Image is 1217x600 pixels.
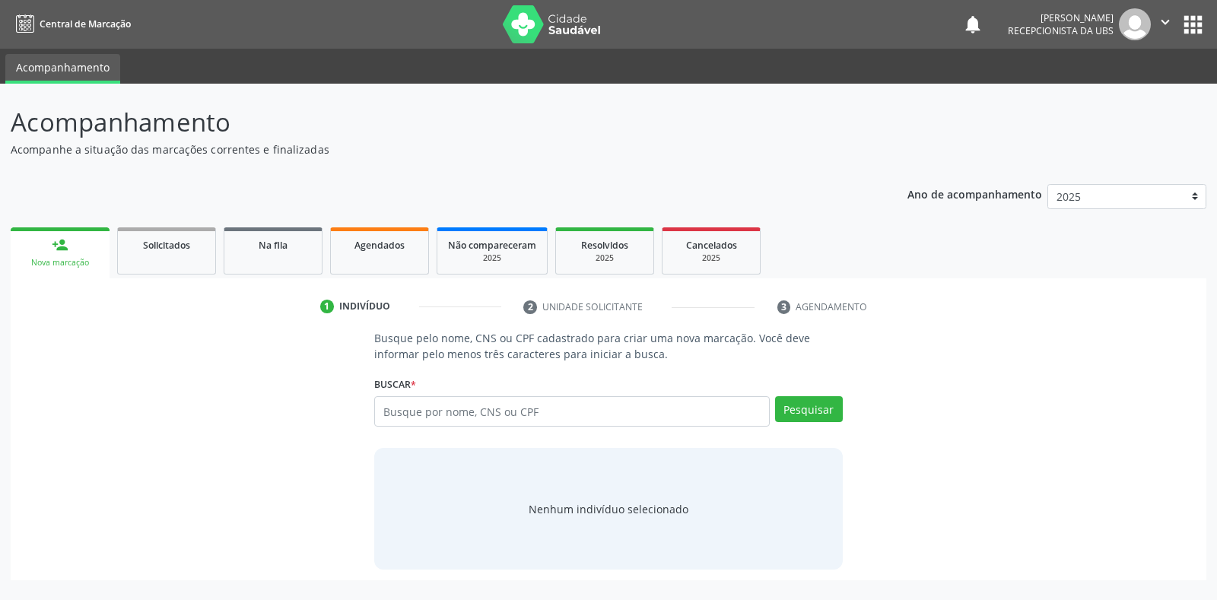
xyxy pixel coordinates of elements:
[5,54,120,84] a: Acompanhamento
[374,330,842,362] p: Busque pelo nome, CNS ou CPF cadastrado para criar uma nova marcação. Você deve informar pelo men...
[52,237,68,253] div: person_add
[21,257,99,268] div: Nova marcação
[354,239,405,252] span: Agendados
[11,11,131,37] a: Central de Marcação
[374,396,769,427] input: Busque por nome, CNS ou CPF
[529,501,688,517] div: Nenhum indivíduo selecionado
[448,239,536,252] span: Não compareceram
[259,239,288,252] span: Na fila
[1008,24,1114,37] span: Recepcionista da UBS
[673,252,749,264] div: 2025
[775,396,843,422] button: Pesquisar
[962,14,983,35] button: notifications
[1119,8,1151,40] img: img
[339,300,390,313] div: Indivíduo
[374,373,416,396] label: Buscar
[11,103,847,141] p: Acompanhamento
[567,252,643,264] div: 2025
[907,184,1042,203] p: Ano de acompanhamento
[1180,11,1206,38] button: apps
[686,239,737,252] span: Cancelados
[143,239,190,252] span: Solicitados
[1151,8,1180,40] button: 
[320,300,334,313] div: 1
[1008,11,1114,24] div: [PERSON_NAME]
[1157,14,1174,30] i: 
[448,252,536,264] div: 2025
[11,141,847,157] p: Acompanhe a situação das marcações correntes e finalizadas
[581,239,628,252] span: Resolvidos
[40,17,131,30] span: Central de Marcação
